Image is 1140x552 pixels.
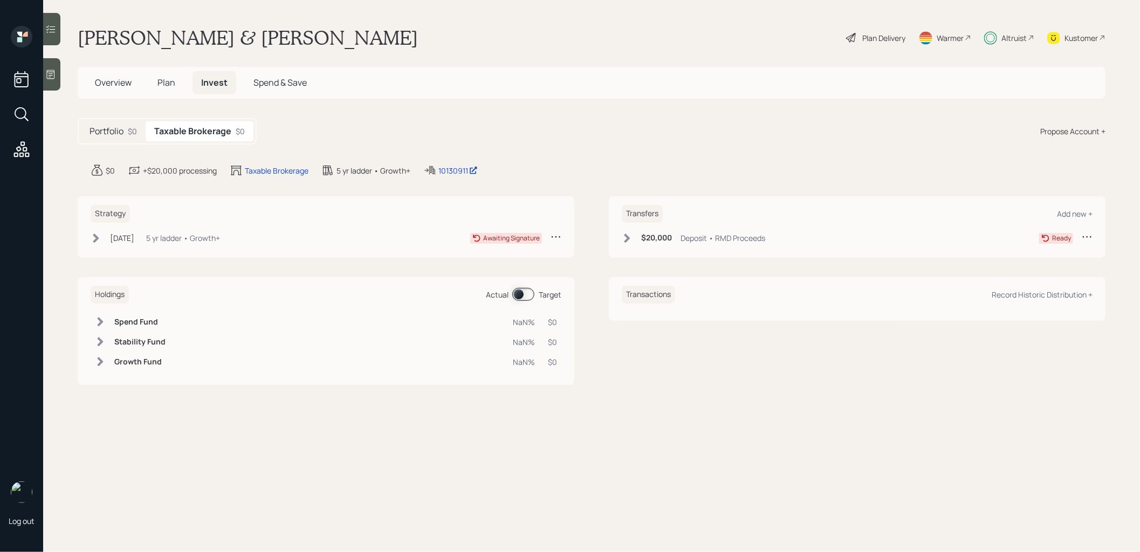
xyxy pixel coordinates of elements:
[548,356,557,368] div: $0
[114,357,166,367] h6: Growth Fund
[1065,32,1098,44] div: Kustomer
[483,233,540,243] div: Awaiting Signature
[114,318,166,327] h6: Spend Fund
[622,286,675,303] h6: Transactions
[641,233,672,243] h6: $20,000
[253,77,307,88] span: Spend & Save
[539,289,561,300] div: Target
[1040,126,1105,137] div: Propose Account +
[78,26,418,50] h1: [PERSON_NAME] & [PERSON_NAME]
[91,205,130,223] h6: Strategy
[110,232,134,244] div: [DATE]
[236,126,245,137] div: $0
[143,165,217,176] div: +$20,000 processing
[1052,233,1071,243] div: Ready
[9,516,35,526] div: Log out
[992,289,1093,300] div: Record Historic Distribution +
[245,165,308,176] div: Taxable Brokerage
[154,126,231,136] h5: Taxable Brokerage
[1001,32,1027,44] div: Altruist
[106,165,115,176] div: $0
[681,232,765,244] div: Deposit • RMD Proceeds
[128,126,137,137] div: $0
[1057,209,1093,219] div: Add new +
[201,77,228,88] span: Invest
[11,481,32,503] img: treva-nostdahl-headshot.png
[91,286,129,303] h6: Holdings
[513,316,535,328] div: NaN%
[90,126,123,136] h5: Portfolio
[548,336,557,348] div: $0
[146,232,220,244] div: 5 yr ladder • Growth+
[513,356,535,368] div: NaN%
[548,316,557,328] div: $0
[622,205,663,223] h6: Transfers
[157,77,175,88] span: Plan
[95,77,132,88] span: Overview
[937,32,964,44] div: Warmer
[438,165,478,176] div: 10130911
[513,336,535,348] div: NaN%
[114,337,166,347] h6: Stability Fund
[486,289,509,300] div: Actual
[336,165,410,176] div: 5 yr ladder • Growth+
[862,32,905,44] div: Plan Delivery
